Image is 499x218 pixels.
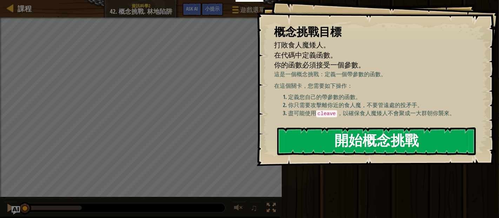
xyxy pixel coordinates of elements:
span: 課程 [18,4,32,13]
a: 課程 [14,4,32,13]
span: 你的函數必須接受一個參數。 [274,60,365,70]
span: 遊戲選單 [240,5,265,14]
span: Ask AI [186,5,198,12]
li: 你的函數必須接受一個參數。 [265,60,473,70]
button: ♫ [249,202,261,216]
button: 遊戲選單 [227,3,270,19]
span: 打敗食人魔矮人。 [274,40,330,49]
p: 這是一個概念挑戰：定義一個帶參數的函數。 [274,70,480,78]
button: 切換全螢幕 [264,202,278,216]
div: 概念挑戰目標 [274,24,474,40]
button: Ask AI [182,3,201,16]
li: 在代碼中定義函數。 [265,50,473,60]
li: 打敗食人魔矮人。 [265,40,473,50]
button: Ask AI [12,206,20,214]
button: 調整音量 [232,202,246,216]
span: 小提示 [205,5,220,12]
span: ♫ [251,203,258,213]
li: 定義您自己的帶參數的函數。 [288,93,480,101]
li: 你只需要攻擊離你近的食人魔，不要管遠處的投矛手。 [288,101,480,109]
p: 在這個關卡，您需要如下操作： [274,82,480,90]
span: 在代碼中定義函數。 [274,50,337,60]
button: Ctrl + P: Pause [4,202,18,216]
li: 盡可能使用 ，以確保食人魔矮人不會聚成一大群朝你襲來。 [288,109,480,118]
button: 開始概念挑戰 [277,127,476,155]
code: cleave [316,110,337,117]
